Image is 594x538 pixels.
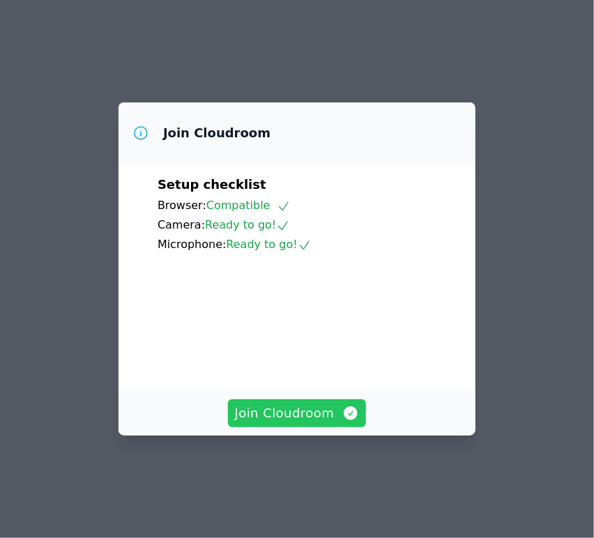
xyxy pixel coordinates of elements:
[158,218,205,231] span: Camera:
[206,199,291,212] span: Compatible
[228,399,367,427] button: Join Cloudroom
[158,199,206,212] span: Browser:
[205,218,290,231] span: Ready to go!
[235,403,360,423] span: Join Cloudroom
[227,238,312,251] span: Ready to go!
[158,177,266,192] span: Setup checklist
[158,238,227,251] span: Microphone:
[163,125,271,141] h3: Join Cloudroom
